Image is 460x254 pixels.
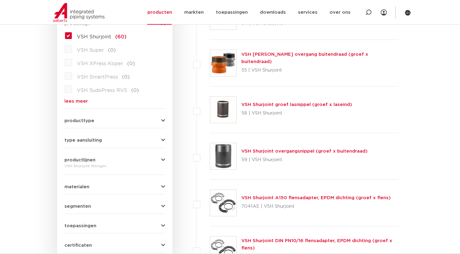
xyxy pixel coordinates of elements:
span: VSH Super [77,48,104,53]
img: Thumbnail for VSH Shurjoint A150 flensadapter, EPDM dichting (groef x flens) [210,190,236,216]
img: Thumbnail for VSH Shurjoint overgang buitendraad (groef x buitendraad) [210,50,236,76]
a: VSH Shurjoint DIN PN10/16 flensadapter, EPDM dichting (groef x flens) [241,238,392,250]
span: (0) [127,61,135,66]
button: productlijn [64,21,165,26]
img: Thumbnail for VSH Shurjoint groef lasnippel (groef x laseind) [210,97,236,123]
button: type aansluiting [64,138,165,143]
a: VSH [PERSON_NAME] overgang buitendraad (groef x buitendraad) [241,52,368,64]
span: productlijnen [64,158,95,162]
img: Thumbnail for VSH Shurjoint overgangsnippel (groef x buitendraad) [210,143,236,169]
span: (0) [108,48,116,53]
button: certificaten [64,243,165,248]
p: 7041AE | VSH Shurjoint [241,202,391,211]
span: certificaten [64,243,92,248]
button: producttype [64,118,165,123]
button: segmenten [64,204,165,209]
span: VSH SudoPress RVS [77,88,127,93]
a: VSH Shurjoint A150 flensadapter, EPDM dichting (groef x flens) [241,196,391,200]
a: lees meer [64,99,165,104]
span: type aansluiting [64,138,102,143]
button: toepassingen [64,224,165,228]
button: materialen [64,185,165,189]
span: (0) [131,88,139,93]
span: segmenten [64,204,91,209]
span: (0) [122,75,130,79]
p: 59 | VSH Shurjoint [241,155,368,165]
span: producttype [64,118,94,123]
span: VSH XPress Koper [77,61,123,66]
div: VSH Shurjoint fittingen [64,162,165,170]
a: VSH Shurjoint overgangsnippel (groef x buitendraad) [241,149,368,153]
span: toepassingen [64,224,96,228]
span: VSH Shurjoint [77,34,111,39]
p: 55 | VSH Shurjoint [241,65,399,75]
span: materialen [64,185,89,189]
p: 58 | VSH Shurjoint [241,108,352,118]
a: VSH Shurjoint groef lasnippel (groef x laseind) [241,102,352,107]
span: (60) [115,34,126,39]
button: productlijnen [64,158,165,162]
span: VSH SmartPress [77,75,118,79]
